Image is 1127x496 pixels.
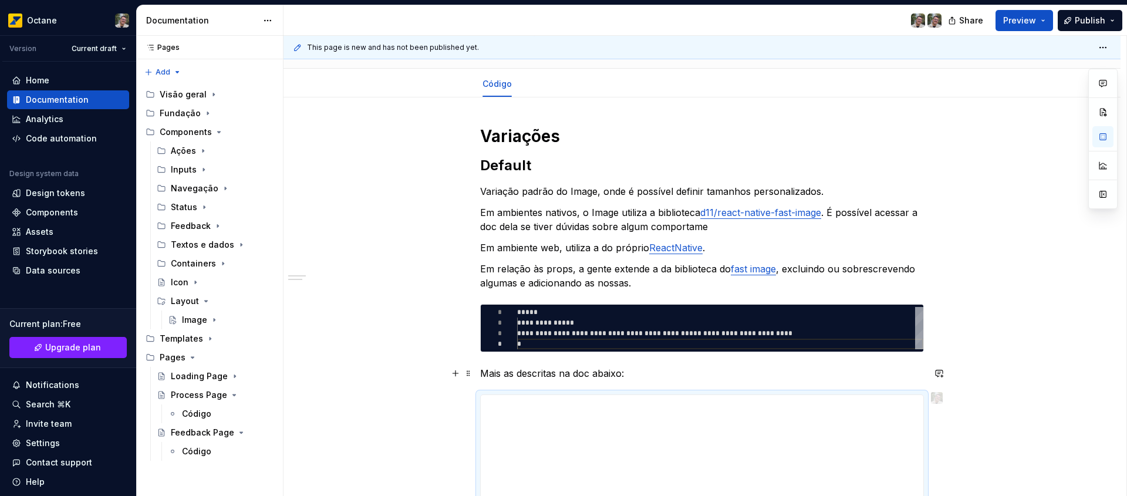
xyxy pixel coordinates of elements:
[171,239,234,251] div: Textos e dados
[141,348,278,367] div: Pages
[152,179,278,198] div: Navegação
[7,395,129,414] button: Search ⌘K
[171,389,227,401] div: Process Page
[996,10,1053,31] button: Preview
[7,376,129,394] button: Notifications
[26,476,45,488] div: Help
[26,437,60,449] div: Settings
[7,203,129,222] a: Components
[171,201,197,213] div: Status
[26,75,49,86] div: Home
[7,434,129,453] a: Settings
[482,79,512,89] a: Código
[26,133,97,144] div: Code automation
[480,241,924,255] p: Em ambiente web, utiliza a do próprio .
[480,126,924,147] h1: Variações
[26,265,80,276] div: Data sources
[45,342,101,353] span: Upgrade plan
[171,183,218,194] div: Navegação
[163,442,278,461] a: Código
[182,314,207,326] div: Image
[26,113,63,125] div: Analytics
[171,427,234,438] div: Feedback Page
[171,258,216,269] div: Containers
[160,126,212,138] div: Components
[7,184,129,203] a: Design tokens
[7,90,129,109] a: Documentation
[9,44,36,53] div: Version
[163,404,278,423] a: Código
[171,145,196,157] div: Ações
[171,370,228,382] div: Loading Page
[152,367,278,386] a: Loading Page
[931,392,943,404] img: Tiago
[160,107,201,119] div: Fundação
[7,261,129,280] a: Data sources
[26,245,98,257] div: Storybook stories
[141,64,185,80] button: Add
[307,43,479,52] span: This page is new and has not been published yet.
[9,337,127,358] a: Upgrade plan
[480,156,924,175] h2: Default
[478,71,517,96] div: Código
[171,276,188,288] div: Icon
[160,352,185,363] div: Pages
[2,8,134,33] button: OctaneTiago
[9,169,79,178] div: Design system data
[1058,10,1122,31] button: Publish
[160,333,203,345] div: Templates
[115,14,129,28] img: Tiago
[152,273,278,292] a: Icon
[152,292,278,311] div: Layout
[171,220,211,232] div: Feedback
[26,379,79,391] div: Notifications
[152,141,278,160] div: Ações
[160,89,207,100] div: Visão geral
[927,14,942,28] img: Tiago
[8,14,22,28] img: e8093afa-4b23-4413-bf51-00cde92dbd3f.png
[26,399,70,410] div: Search ⌘K
[7,453,129,472] button: Contact support
[480,205,924,234] p: Em ambientes nativos, o Image utiliza a biblioteca . É possível acessar a doc dela se tiver dúvid...
[26,226,53,238] div: Assets
[141,104,278,123] div: Fundação
[152,160,278,179] div: Inputs
[66,41,131,57] button: Current draft
[171,295,199,307] div: Layout
[182,408,211,420] div: Código
[26,207,78,218] div: Components
[26,94,89,106] div: Documentation
[27,15,57,26] div: Octane
[152,254,278,273] div: Containers
[141,85,278,461] div: Page tree
[26,418,72,430] div: Invite team
[7,473,129,491] button: Help
[1075,15,1105,26] span: Publish
[700,207,821,218] a: d11/react-native-fast-image
[649,242,703,254] a: ReactNative
[7,242,129,261] a: Storybook stories
[942,10,991,31] button: Share
[911,14,925,28] img: Tiago
[7,414,129,433] a: Invite team
[480,366,924,380] p: Mais as descritas na doc abaixo:
[152,217,278,235] div: Feedback
[141,43,180,52] div: Pages
[7,129,129,148] a: Code automation
[480,184,924,198] p: Variação padrão do Image, onde é possível definir tamanhos personalizados.
[152,423,278,442] a: Feedback Page
[1003,15,1036,26] span: Preview
[26,187,85,199] div: Design tokens
[480,262,924,290] p: Em relação às props, a gente extende a da biblioteca do , excluindo ou sobrescrevendo algumas e a...
[152,198,278,217] div: Status
[171,164,197,176] div: Inputs
[9,318,127,330] div: Current plan : Free
[182,446,211,457] div: Código
[152,235,278,254] div: Textos e dados
[7,222,129,241] a: Assets
[7,110,129,129] a: Analytics
[156,68,170,77] span: Add
[152,386,278,404] a: Process Page
[26,457,92,468] div: Contact support
[146,15,257,26] div: Documentation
